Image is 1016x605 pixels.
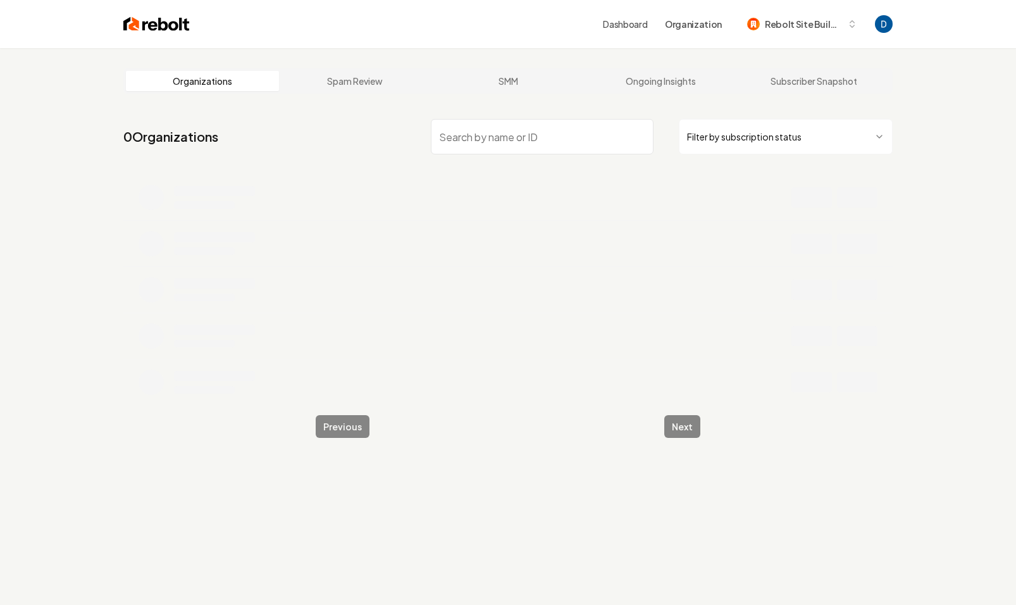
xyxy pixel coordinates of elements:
[126,71,279,91] a: Organizations
[747,18,760,30] img: Rebolt Site Builder
[123,15,190,33] img: Rebolt Logo
[737,71,890,91] a: Subscriber Snapshot
[657,13,729,35] button: Organization
[431,71,585,91] a: SMM
[875,15,893,33] img: David Rice
[431,119,654,154] input: Search by name or ID
[585,71,738,91] a: Ongoing Insights
[603,18,647,30] a: Dashboard
[765,18,842,31] span: Rebolt Site Builder
[279,71,432,91] a: Spam Review
[875,15,893,33] button: Open user button
[123,128,218,146] a: 0Organizations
